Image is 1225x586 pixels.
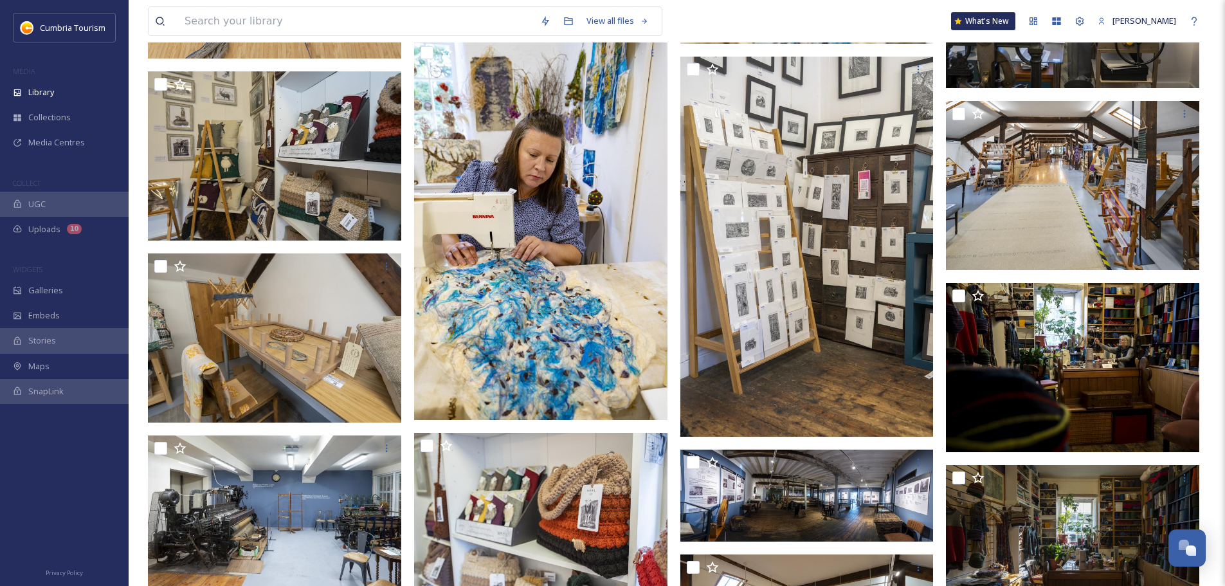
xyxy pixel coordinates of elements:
a: What's New [951,12,1015,30]
span: Collections [28,111,71,124]
span: Library [28,86,54,98]
img: CUMBRIATOURISM_241002_PaulMitchell_Farfield_Mill-139.jpg [148,253,401,423]
input: Search your library [178,7,534,35]
span: UGC [28,198,46,210]
span: Cumbria Tourism [40,22,105,33]
img: CUMBRIATOURISM_241002_PaulMitchell_Farfield_Mill-4.jpg [680,450,934,542]
span: Embeds [28,309,60,322]
span: Media Centres [28,136,85,149]
span: Stories [28,334,56,347]
img: CUMBRIATOURISM_241002_PaulMitchell_Farfield_Mill-125.jpg [946,101,1199,270]
span: SnapLink [28,385,64,398]
span: WIDGETS [13,264,42,274]
button: Open Chat [1168,529,1206,567]
div: 10 [67,224,82,234]
img: CUMBRIATOURISM_241002_PaulMitchell_Farfield_Mill-87.jpg [148,71,401,241]
img: images.jpg [21,21,33,34]
span: Uploads [28,223,60,235]
a: Privacy Policy [46,564,83,580]
img: CUMBRIATOURISM_241002_PaulMitchell_Farfield_Mill-111.jpg [414,40,667,420]
span: Privacy Policy [46,569,83,577]
img: CUMBRIATOURISM_241002_PaulMitchell_Farfield_Mill-34.jpg [680,57,934,437]
a: View all files [580,8,655,33]
span: COLLECT [13,178,41,188]
img: CUMBRIATOURISM_241002_PaulMitchell_Farfield_Mill-104.jpg [946,283,1199,452]
span: Maps [28,360,50,372]
span: [PERSON_NAME] [1112,15,1176,26]
span: MEDIA [13,66,35,76]
span: Galleries [28,284,63,297]
a: [PERSON_NAME] [1091,8,1183,33]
